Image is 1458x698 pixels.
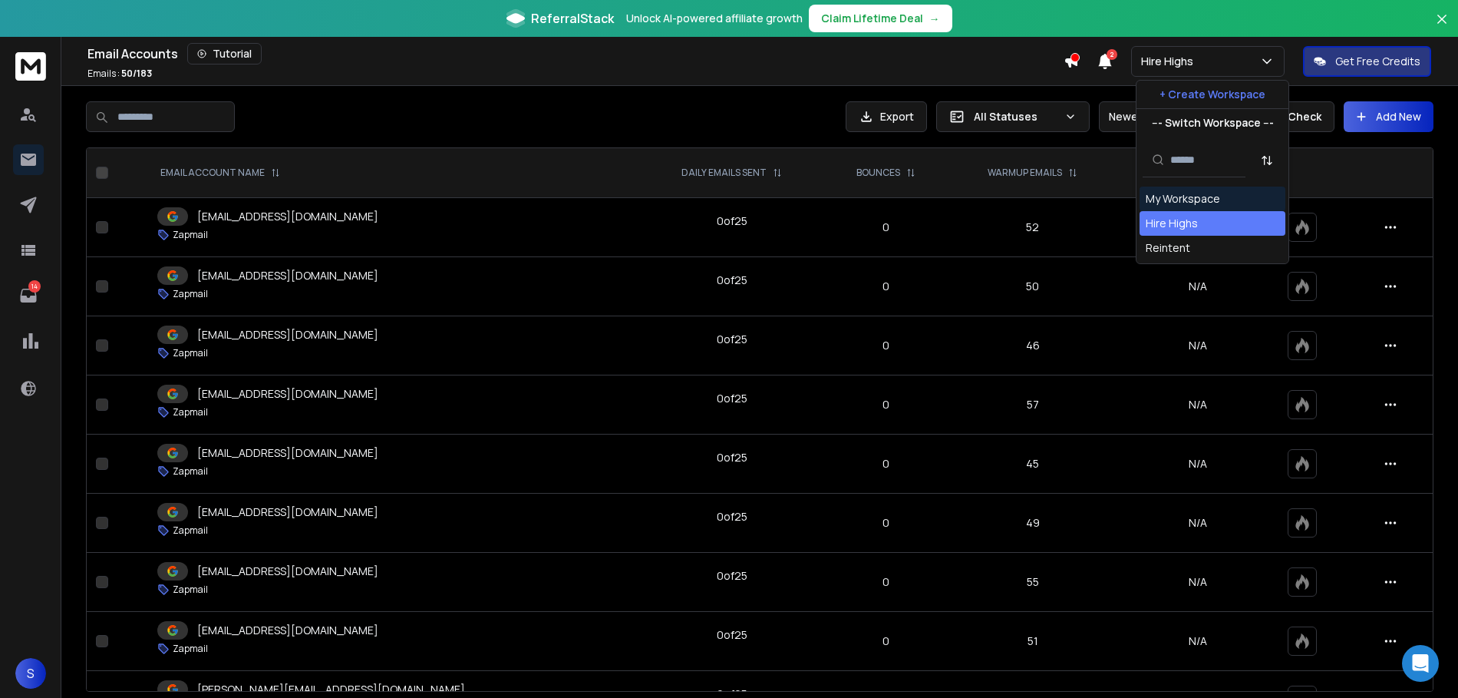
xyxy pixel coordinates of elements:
[1126,338,1269,353] p: N/A
[173,406,208,418] p: Zapmail
[173,229,208,241] p: Zapmail
[13,280,44,311] a: 14
[15,658,46,689] button: S
[948,553,1117,612] td: 55
[833,633,938,649] p: 0
[1126,633,1269,649] p: N/A
[173,643,208,655] p: Zapmail
[833,397,938,412] p: 0
[121,67,152,80] span: 50 / 183
[1136,81,1288,108] button: + Create Workspace
[197,386,378,402] p: [EMAIL_ADDRESS][DOMAIN_NAME]
[1126,397,1269,412] p: N/A
[1141,54,1199,69] p: Hire Highs
[197,504,378,520] p: [EMAIL_ADDRESS][DOMAIN_NAME]
[988,167,1062,179] p: WARMUP EMAILS
[833,574,938,590] p: 0
[846,101,927,132] button: Export
[856,167,900,179] p: BOUNCES
[948,375,1117,435] td: 57
[197,445,378,461] p: [EMAIL_ADDRESS][DOMAIN_NAME]
[173,584,208,596] p: Zapmail
[717,568,747,584] div: 0 of 25
[1126,574,1269,590] p: N/A
[833,338,938,353] p: 0
[948,612,1117,671] td: 51
[948,435,1117,494] td: 45
[1107,49,1117,60] span: 2
[1252,145,1282,176] button: Sort by Sort A-Z
[833,220,938,235] p: 0
[28,280,41,293] p: 14
[531,9,614,28] span: ReferralStack
[87,43,1064,65] div: Email Accounts
[1126,456,1269,471] p: N/A
[1126,220,1269,235] p: N/A
[948,494,1117,553] td: 49
[681,167,767,179] p: DAILY EMAILS SENT
[1126,279,1269,294] p: N/A
[160,167,280,179] div: EMAIL ACCOUNT NAME
[197,564,378,579] p: [EMAIL_ADDRESS][DOMAIN_NAME]
[197,623,378,638] p: [EMAIL_ADDRESS][DOMAIN_NAME]
[1159,87,1265,102] p: + Create Workspace
[833,515,938,531] p: 0
[717,332,747,347] div: 0 of 25
[173,347,208,359] p: Zapmail
[1344,101,1433,132] button: Add New
[173,465,208,478] p: Zapmail
[1402,645,1439,682] div: Open Intercom Messenger
[87,68,152,80] p: Emails :
[717,273,747,288] div: 0 of 25
[717,627,747,643] div: 0 of 25
[809,5,952,32] button: Claim Lifetime Deal→
[717,391,747,406] div: 0 of 25
[197,682,465,697] p: [PERSON_NAME][EMAIL_ADDRESS][DOMAIN_NAME]
[173,524,208,537] p: Zapmail
[197,268,378,283] p: [EMAIL_ADDRESS][DOMAIN_NAME]
[974,109,1058,124] p: All Statuses
[717,509,747,524] div: 0 of 25
[197,209,378,224] p: [EMAIL_ADDRESS][DOMAIN_NAME]
[833,279,938,294] p: 0
[1335,54,1420,69] p: Get Free Credits
[1126,515,1269,531] p: N/A
[948,316,1117,375] td: 46
[948,257,1117,316] td: 50
[1146,240,1190,256] div: Reintent
[1432,9,1452,46] button: Close banner
[187,43,262,65] button: Tutorial
[173,288,208,300] p: Zapmail
[717,450,747,465] div: 0 of 25
[1099,101,1199,132] button: Newest
[948,198,1117,257] td: 52
[833,456,938,471] p: 0
[1303,46,1431,77] button: Get Free Credits
[1146,191,1220,207] div: My Workspace
[929,11,940,26] span: →
[197,327,378,342] p: [EMAIL_ADDRESS][DOMAIN_NAME]
[1152,115,1274,131] p: --- Switch Workspace ---
[626,11,803,26] p: Unlock AI-powered affiliate growth
[717,213,747,229] div: 0 of 25
[1146,216,1198,231] div: Hire Highs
